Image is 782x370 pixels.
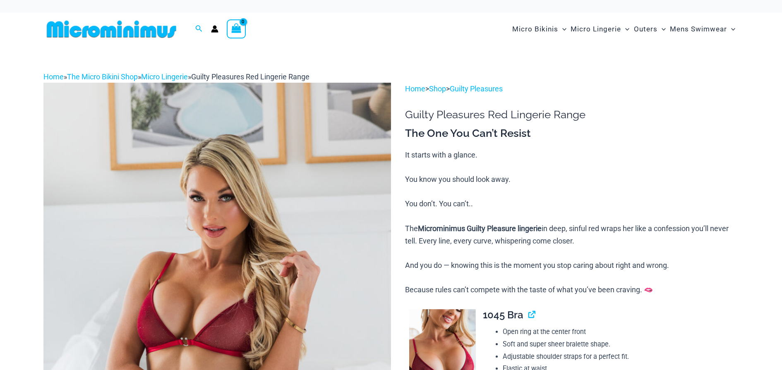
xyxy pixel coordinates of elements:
span: Menu Toggle [657,19,666,40]
a: Search icon link [195,24,203,34]
img: MM SHOP LOGO FLAT [43,20,180,38]
span: Outers [634,19,657,40]
li: Soft and super sheer bralette shape. [503,338,739,351]
li: Open ring at the center front [503,326,739,338]
a: View Shopping Cart, empty [227,19,246,38]
span: » » » [43,72,309,81]
a: Home [43,72,64,81]
span: Menu Toggle [727,19,735,40]
h3: The One You Can’t Resist [405,127,739,141]
span: Mens Swimwear [670,19,727,40]
a: Micro Lingerie [141,72,188,81]
b: Microminimus Guilty Pleasure lingerie [418,224,542,233]
a: Micro BikinisMenu ToggleMenu Toggle [510,17,569,42]
li: Adjustable shoulder straps for a perfect fit. [503,351,739,363]
a: OutersMenu ToggleMenu Toggle [632,17,668,42]
span: 1045 Bra [483,309,523,321]
span: Micro Lingerie [571,19,621,40]
a: Micro LingerieMenu ToggleMenu Toggle [569,17,631,42]
a: Mens SwimwearMenu ToggleMenu Toggle [668,17,737,42]
nav: Site Navigation [509,15,739,43]
span: Menu Toggle [621,19,629,40]
span: Guilty Pleasures Red Lingerie Range [191,72,309,81]
a: Guilty Pleasures [450,84,503,93]
span: Menu Toggle [558,19,566,40]
a: Account icon link [211,25,218,33]
a: The Micro Bikini Shop [67,72,138,81]
p: It starts with a glance. You know you should look away. You don’t. You can’t.. The in deep, sinfu... [405,149,739,296]
a: Home [405,84,425,93]
h1: Guilty Pleasures Red Lingerie Range [405,108,739,121]
p: > > [405,83,739,95]
span: Micro Bikinis [512,19,558,40]
a: Shop [429,84,446,93]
